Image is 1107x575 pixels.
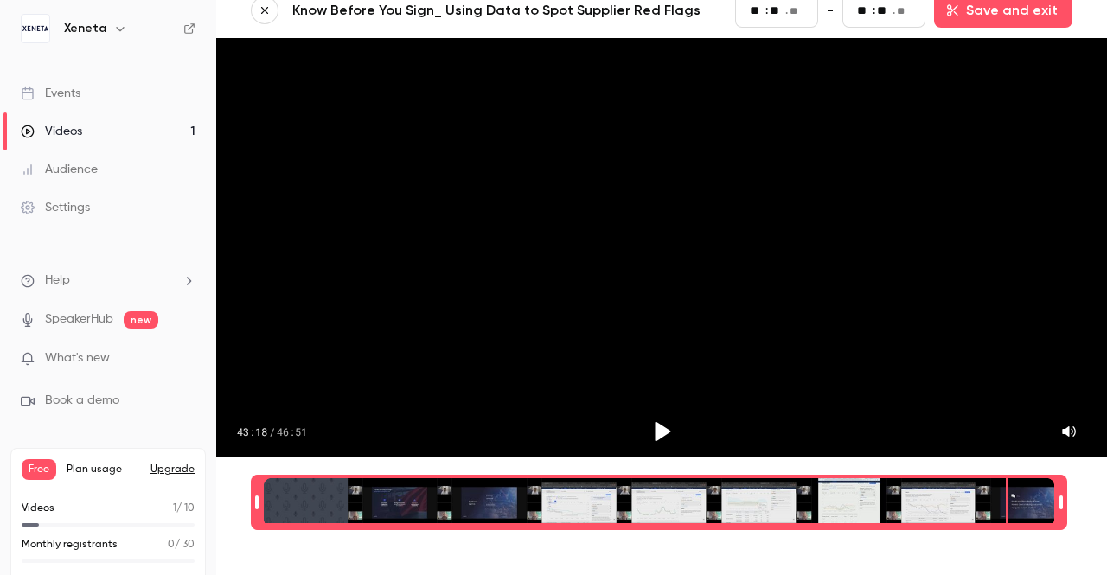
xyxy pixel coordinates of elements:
input: seconds [770,1,784,20]
div: 43:18 [237,425,307,438]
li: help-dropdown-opener [21,272,195,290]
span: Free [22,459,56,480]
p: / 10 [173,501,195,516]
button: Upgrade [150,463,195,476]
div: Time range seconds end time [1055,476,1067,528]
input: minutes [857,1,871,20]
img: Xeneta [22,15,49,42]
span: Book a demo [45,392,119,410]
p: Monthly registrants [22,537,118,553]
iframe: Noticeable Trigger [175,351,195,367]
span: 46:51 [277,425,307,438]
span: Help [45,272,70,290]
div: Videos [21,123,82,140]
button: Play [641,411,682,452]
p: Videos [22,501,54,516]
div: Time range selector [251,478,1072,527]
div: Events [21,85,80,102]
span: What's new [45,349,110,367]
span: 0 [168,540,175,550]
a: SpeakerHub [45,310,113,329]
input: milliseconds [790,2,803,21]
div: Time range seconds start time [251,476,263,528]
input: seconds [877,1,891,20]
p: / 30 [168,537,195,553]
button: Mute [1052,414,1086,449]
span: . [893,2,895,20]
span: new [124,311,158,329]
h6: Xeneta [64,20,106,37]
input: minutes [750,1,764,20]
section: Video player [216,38,1107,457]
span: Plan usage [67,463,140,476]
input: milliseconds [897,2,911,21]
div: Settings [21,199,90,216]
span: 1 [173,503,176,514]
span: : [765,2,768,20]
div: Audience [21,161,98,178]
span: 43:18 [237,425,267,438]
span: / [269,425,275,438]
span: . [785,2,788,20]
span: : [873,2,875,20]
